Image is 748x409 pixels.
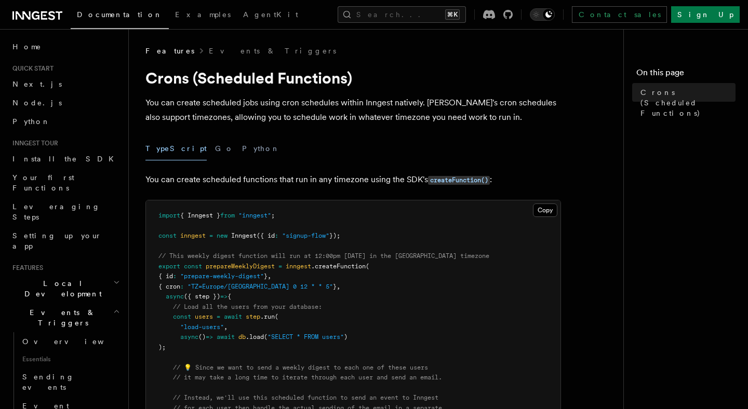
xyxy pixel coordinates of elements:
span: Leveraging Steps [12,202,100,221]
span: : [180,283,184,290]
a: Sign Up [671,6,740,23]
span: const [184,263,202,270]
span: { id [158,272,173,280]
span: ( [275,313,278,320]
span: = [278,263,282,270]
span: Install the SDK [12,155,120,163]
span: "prepare-weekly-digest" [180,272,264,280]
span: export [158,263,180,270]
a: Your first Functions [8,168,122,197]
span: () [198,333,206,340]
span: : [173,272,177,280]
span: // This weekly digest function will run at 12:00pm [DATE] in the [GEOGRAPHIC_DATA] timezone [158,252,489,260]
a: Setting up your app [8,226,122,255]
span: AgentKit [243,10,298,19]
span: Documentation [77,10,163,19]
span: Examples [175,10,231,19]
span: ) [344,333,348,340]
span: const [173,313,191,320]
span: from [220,212,235,219]
span: "TZ=Europe/[GEOGRAPHIC_DATA] 0 12 * * 5" [188,283,333,290]
span: => [220,293,228,300]
span: => [206,333,213,340]
span: { Inngest } [180,212,220,219]
span: const [158,232,177,239]
span: = [217,313,220,320]
span: new [217,232,228,239]
span: async [180,333,198,340]
span: Sending events [22,373,74,391]
span: { [228,293,231,300]
button: Toggle dark mode [530,8,555,21]
h1: Crons (Scheduled Functions) [145,69,561,87]
span: .createFunction [311,263,366,270]
span: await [224,313,242,320]
span: // Instead, we'll use this scheduled function to send an event to Inngest [173,394,438,401]
span: Python [12,117,50,126]
span: "SELECT * FROM users" [268,333,344,340]
span: Local Development [8,278,113,299]
a: Documentation [71,3,169,29]
a: Examples [169,3,237,28]
button: Events & Triggers [8,303,122,332]
a: Node.js [8,93,122,112]
a: Home [8,37,122,56]
a: Sending events [18,367,122,397]
h4: On this page [636,66,736,83]
a: createFunction() [428,174,490,184]
button: Copy [533,203,557,217]
span: // Load all the users from your database: [173,303,322,310]
span: ; [271,212,275,219]
a: Next.js [8,75,122,93]
span: await [217,333,235,340]
code: createFunction() [428,176,490,185]
span: Inngest [231,232,257,239]
button: Go [215,137,234,160]
kbd: ⌘K [445,9,460,20]
span: users [195,313,213,320]
span: Overview [22,337,129,346]
span: } [264,272,268,280]
span: // 💡 Since we want to send a weekly digest to each one of these users [173,364,428,371]
span: , [337,283,340,290]
span: Inngest tour [8,139,58,147]
span: ({ step }) [184,293,220,300]
a: Events & Triggers [209,46,336,56]
span: "signup-flow" [282,232,329,239]
span: import [158,212,180,219]
button: Python [242,137,280,160]
span: .load [246,333,264,340]
span: Quick start [8,64,54,73]
span: // it may take a long time to iterate through each user and send an email. [173,374,442,381]
span: Your first Functions [12,173,74,192]
span: "inngest" [238,212,271,219]
span: ); [158,344,166,351]
span: } [333,283,337,290]
p: You can create scheduled functions that run in any timezone using the SDK's : [145,172,561,187]
span: = [209,232,213,239]
a: Leveraging Steps [8,197,122,226]
span: Node.js [12,99,62,107]
span: Essentials [18,351,122,367]
span: Features [8,264,43,272]
a: Contact sales [572,6,667,23]
span: Events & Triggers [8,307,113,328]
button: Local Development [8,274,122,303]
span: prepareWeeklyDigest [206,263,275,270]
span: : [275,232,278,239]
span: step [246,313,260,320]
a: Crons (Scheduled Functions) [636,83,736,122]
a: AgentKit [237,3,304,28]
span: Setting up your app [12,231,102,250]
p: You can create scheduled jobs using cron schedules within Inngest natively. [PERSON_NAME]'s cron ... [145,96,561,125]
span: , [224,323,228,331]
span: Features [145,46,194,56]
span: .run [260,313,275,320]
span: ( [264,333,268,340]
button: Search...⌘K [338,6,466,23]
span: }); [329,232,340,239]
a: Python [8,112,122,131]
span: inngest [180,232,206,239]
span: ( [366,263,369,270]
span: { cron [158,283,180,290]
